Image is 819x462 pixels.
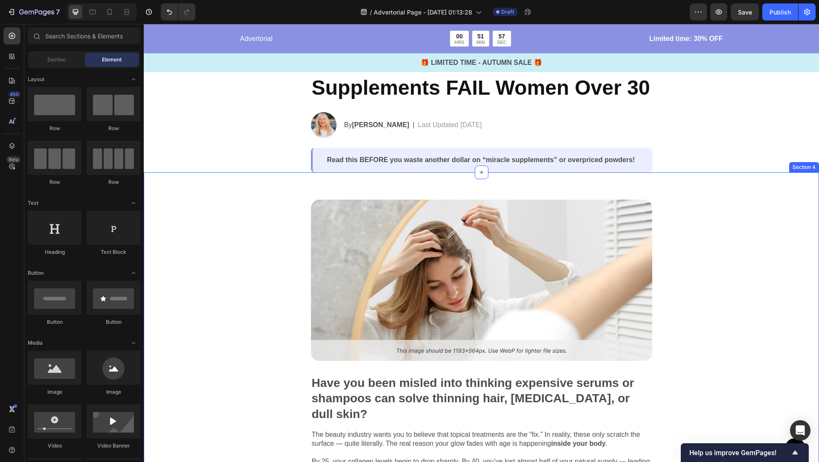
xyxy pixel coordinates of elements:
[738,9,752,16] span: Save
[56,7,60,17] p: 7
[28,76,44,83] span: Layout
[269,96,270,106] p: |
[47,56,66,64] span: Section
[102,56,122,64] span: Element
[168,352,508,398] p: Have you been misled into thinking expensive serums or shampoos can solve thinning hair, [MEDICAL...
[167,176,508,337] img: gempages_585724672390202141-daf2abd9-b482-45aa-8c3b-394a5665c647.png
[28,125,81,132] div: Row
[731,3,759,20] button: Save
[208,97,265,105] strong: [PERSON_NAME]
[28,199,38,207] span: Text
[168,407,508,424] p: The beauty industry wants you to believe that topical treatments are the “fix.” In reality, these...
[3,3,64,20] button: 7
[28,442,81,450] div: Video
[501,8,514,16] span: Draft
[274,96,338,106] p: Last Updated [DATE]
[770,8,791,17] div: Publish
[161,3,195,20] div: Undo/Redo
[167,88,193,114] img: gempages_585724672390202141-ce2f4ee8-fe48-4eea-99bd-cce4f9dc62ac.jpg
[689,449,790,457] span: Help us improve GemPages!
[6,156,20,163] div: Beta
[28,178,81,186] div: Row
[790,420,810,441] div: Open Intercom Messenger
[28,27,140,44] input: Search Sections & Elements
[87,442,140,450] div: Video Banner
[374,8,472,17] span: Advertorial Page - [DATE] 01:13:28
[28,269,44,277] span: Button
[87,178,140,186] div: Row
[183,132,494,141] p: Read this BEFORE you waste another dollar on “miracle supplements” or overpriced powders!
[647,139,674,147] div: Section 4
[144,24,819,462] iframe: Design area
[127,336,140,350] span: Toggle open
[28,248,81,256] div: Heading
[200,96,266,106] p: By
[87,125,140,132] div: Row
[87,388,140,396] div: Image
[87,248,140,256] div: Text Block
[8,91,20,98] div: 450
[273,95,339,107] div: Rich Text Editor. Editing area: main
[370,8,372,17] span: /
[762,3,798,20] button: Publish
[28,318,81,326] div: Button
[127,196,140,210] span: Toggle open
[127,73,140,86] span: Toggle open
[127,266,140,280] span: Toggle open
[689,447,800,458] button: Show survey - Help us improve GemPages!
[28,388,81,396] div: Image
[183,131,495,142] div: Rich Text Editor. Editing area: main
[28,339,43,347] span: Media
[87,318,140,326] div: Button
